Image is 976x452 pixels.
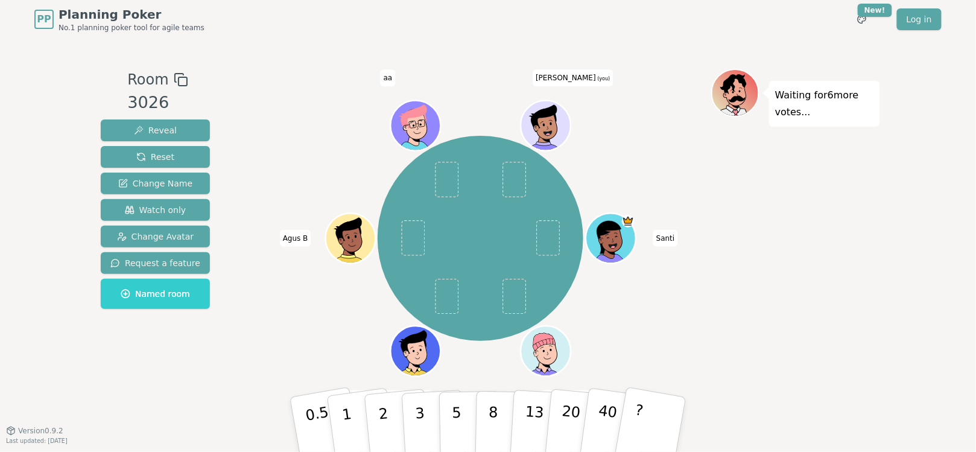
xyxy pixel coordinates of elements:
[59,6,204,23] span: Planning Poker
[101,252,210,274] button: Request a feature
[18,426,63,436] span: Version 0.9.2
[117,231,194,243] span: Change Avatar
[344,390,432,407] span: Click to change your name
[622,215,635,228] span: Santi is the host
[127,91,188,115] div: 3026
[653,230,678,247] span: Click to change your name
[775,87,874,121] p: Waiting for 6 more votes...
[37,12,51,27] span: PP
[34,6,204,33] a: PPPlanning PokerNo.1 planning poker tool for agile teams
[522,102,569,149] button: Click to change your avatar
[6,438,68,444] span: Last updated: [DATE]
[858,4,892,17] div: New!
[136,151,174,163] span: Reset
[280,230,311,247] span: Click to change your name
[101,146,210,168] button: Reset
[134,124,177,136] span: Reveal
[118,177,192,189] span: Change Name
[101,119,210,141] button: Reveal
[101,173,210,194] button: Change Name
[533,69,613,86] span: Click to change your name
[540,390,606,407] span: Click to change your name
[851,8,873,30] button: New!
[101,226,210,247] button: Change Avatar
[59,23,204,33] span: No.1 planning poker tool for agile teams
[381,69,396,86] span: Click to change your name
[125,204,186,216] span: Watch only
[6,426,63,436] button: Version0.9.2
[127,69,168,91] span: Room
[121,288,190,300] span: Named room
[897,8,942,30] a: Log in
[101,199,210,221] button: Watch only
[596,76,610,81] span: (you)
[101,279,210,309] button: Named room
[110,257,200,269] span: Request a feature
